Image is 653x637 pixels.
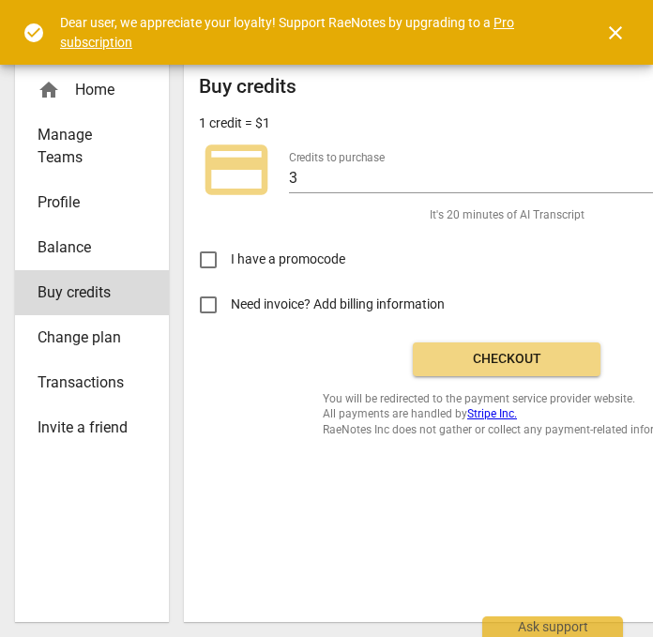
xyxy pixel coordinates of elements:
div: Ask support [482,616,623,637]
a: Balance [15,225,169,270]
span: Balance [38,236,131,259]
span: Profile [38,191,131,214]
a: Invite a friend [15,405,169,450]
div: Dear user, we appreciate your loyalty! Support RaeNotes by upgrading to a [60,13,570,52]
button: Close [593,10,638,55]
a: Profile [15,180,169,225]
div: Home [15,68,169,113]
span: close [604,22,627,44]
button: Checkout [413,342,600,376]
p: 1 credit = $1 [199,114,270,133]
span: Change plan [38,326,131,349]
a: Pro subscription [60,15,514,50]
span: Manage Teams [38,124,131,169]
span: check_circle [23,22,45,44]
a: Manage Teams [15,113,169,180]
a: Transactions [15,360,169,405]
span: Buy credits [38,281,131,304]
span: It's 20 minutes of AI Transcript [430,207,585,223]
span: Checkout [428,350,585,369]
label: Credits to purchase [289,152,385,163]
div: Home [38,79,131,101]
a: Change plan [15,315,169,360]
span: Need invoice? Add billing information [231,295,448,314]
span: I have a promocode [231,250,345,269]
h2: Buy credits [199,75,296,99]
a: Stripe Inc. [467,407,517,420]
a: Buy credits [15,270,169,315]
span: Transactions [38,372,131,394]
span: Invite a friend [38,417,131,439]
span: credit_card [199,132,274,207]
span: home [38,79,60,101]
